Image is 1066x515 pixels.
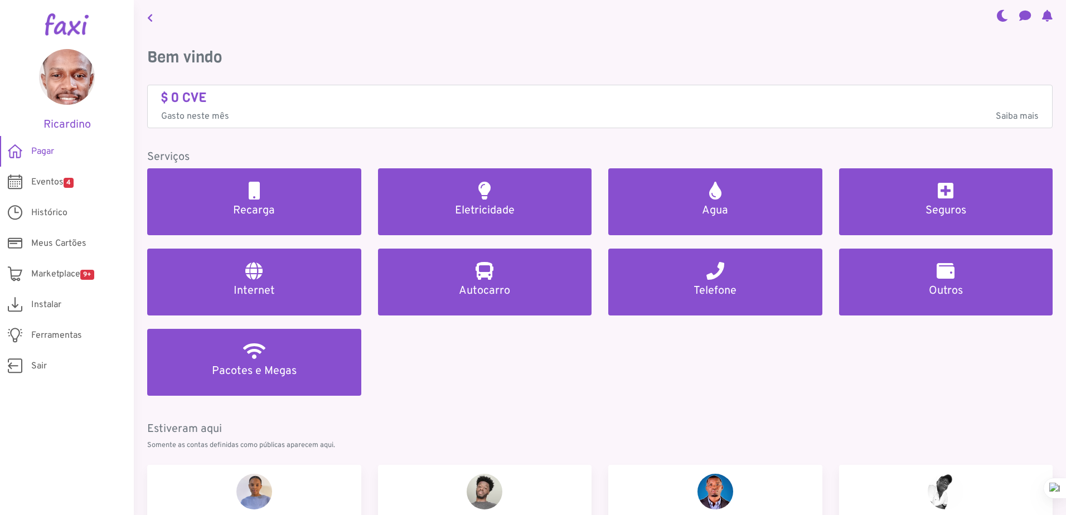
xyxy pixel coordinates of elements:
h5: Serviços [147,150,1053,164]
a: Recarga [147,168,361,235]
h5: Pacotes e Megas [161,365,348,378]
h5: Autocarro [391,284,579,298]
h5: Telefone [622,284,809,298]
a: Agua [608,168,822,235]
a: Outros [839,249,1053,315]
span: Meus Cartões [31,237,86,250]
h5: Ricardino [17,118,117,132]
span: Histórico [31,206,67,220]
h5: Eletricidade [391,204,579,217]
a: Internet [147,249,361,315]
h5: Seguros [852,204,1040,217]
img: Dannyel Pina [467,474,502,509]
p: Gasto neste mês [161,110,1039,123]
a: Seguros [839,168,1053,235]
h5: Internet [161,284,348,298]
a: Autocarro [378,249,592,315]
h5: Recarga [161,204,348,217]
h4: $ 0 CVE [161,90,1039,106]
span: 9+ [80,270,94,280]
span: Pagar [31,145,54,158]
img: Graciano Fernandes [697,474,733,509]
span: Eventos [31,176,74,189]
h5: Estiveram aqui [147,422,1053,436]
span: Sair [31,359,47,373]
h5: Outros [852,284,1040,298]
p: Somente as contas definidas como públicas aparecem aqui. [147,440,1053,451]
img: Jaqueline Tavares [236,474,272,509]
span: Marketplace [31,268,94,281]
a: Ricardino [17,49,117,132]
span: 4 [64,178,74,188]
a: Pacotes e Megas [147,329,361,396]
span: Ferramentas [31,329,82,342]
h3: Bem vindo [147,48,1053,67]
a: Telefone [608,249,822,315]
img: Gil Alberto Garcia Varela [928,474,963,509]
span: Saiba mais [996,110,1039,123]
h5: Agua [622,204,809,217]
a: $ 0 CVE Gasto neste mêsSaiba mais [161,90,1039,124]
span: Instalar [31,298,61,312]
a: Eletricidade [378,168,592,235]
